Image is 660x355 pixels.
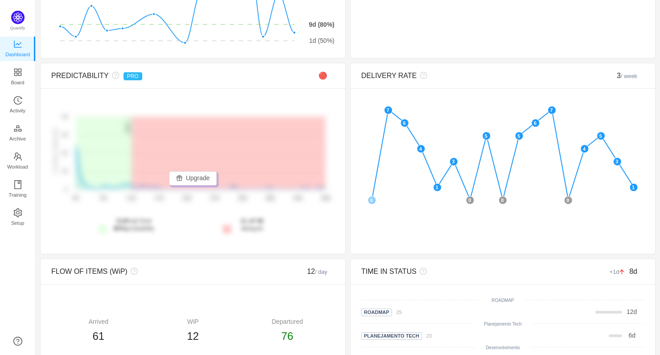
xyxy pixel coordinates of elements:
span: Workload [7,158,28,176]
tspan: 0 [65,186,68,192]
div: Departured [240,317,334,326]
a: Activity [13,96,22,114]
span: 6 [628,332,632,339]
span: PRO [124,72,142,80]
span: Dashboard [5,45,30,63]
span: delayed [240,217,264,232]
tspan: 22d [182,195,191,202]
span: 3 [617,72,637,79]
a: Archive [13,124,22,142]
div: FLOW OF ITEMS (WiP) [51,266,264,277]
i: icon: question-circle [128,268,138,275]
i: icon: arrow-up [619,269,625,275]
a: Workload [13,153,22,170]
span: 8d [629,268,637,275]
a: Training [13,181,22,198]
i: icon: appstore [13,68,22,77]
div: TIME IN STATUS [361,266,573,277]
a: 25 [392,308,402,315]
tspan: 10 [62,169,67,174]
span: d [627,308,637,315]
a: Dashboard [13,40,22,58]
i: icon: history [13,96,22,105]
a: 23 [422,332,432,339]
tspan: 0d [73,195,78,202]
tspan: 33d [238,195,247,202]
div: 12 [264,266,334,277]
span: Training [8,186,26,204]
i: icon: book [13,180,22,189]
div: PREDICTABILITY [51,70,264,81]
span: 12 [627,308,634,315]
tspan: 44d [293,195,302,202]
img: Quantify [11,11,25,24]
tspan: 20 [62,150,67,156]
strong: 11 of 46 [240,217,264,224]
div: DELIVERY RATE [361,70,573,81]
small: / day [315,268,327,275]
small: Desenvolvimento [486,345,520,350]
tspan: 38d [265,195,274,202]
span: 61 [92,330,104,342]
span: Setup [11,214,24,232]
a: Setup [13,209,22,227]
text: # of items delivered [53,128,58,174]
span: Quantify [10,26,25,30]
small: / week [621,73,637,79]
a: Board [13,68,22,86]
tspan: 27d [210,195,219,202]
a: icon: question-circle [13,337,22,346]
i: icon: setting [13,208,22,217]
tspan: 17d [154,195,163,202]
small: ROADMAP [491,298,514,303]
span: lead time [113,217,154,232]
i: icon: line-chart [13,40,22,49]
button: icon: giftUpgrade [169,171,217,186]
span: 12 [187,330,199,342]
tspan: 6d [100,195,106,202]
i: icon: gold [13,124,22,133]
div: WiP [146,317,240,326]
strong: 11d [116,217,127,224]
small: Planejamento Tech [484,322,522,326]
div: Arrived [51,317,146,326]
i: icon: question-circle [417,72,427,79]
span: d [628,332,635,339]
tspan: 49d [321,195,330,202]
span: Archive [9,130,26,148]
span: probability [113,225,154,232]
span: Activity [10,102,25,120]
strong: 80% [113,225,126,232]
small: 25 [396,310,402,315]
tspan: 11d [127,195,136,202]
span: 🔴 [318,72,327,79]
tspan: 30 [62,132,67,138]
i: icon: question-circle [417,268,427,275]
span: Planejamento Tech [361,332,422,340]
span: Board [11,74,25,91]
small: +1d [610,268,630,275]
small: 23 [426,333,432,338]
i: icon: question-circle [109,72,119,79]
span: 76 [281,330,293,342]
i: icon: team [13,152,22,161]
span: Roadmap [361,309,392,316]
tspan: 40 [62,114,67,120]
